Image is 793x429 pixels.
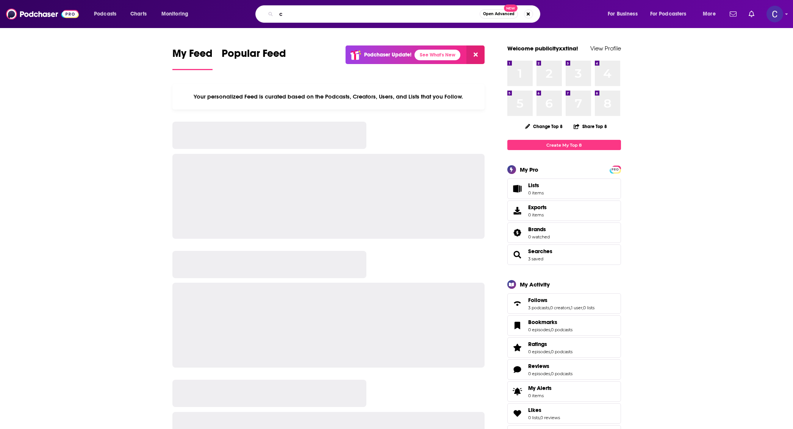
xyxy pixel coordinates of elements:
span: , [582,305,583,310]
a: Likes [528,407,560,413]
button: Change Top 8 [521,122,568,131]
a: 3 saved [528,256,543,261]
div: Your personalized Feed is curated based on the Podcasts, Creators, Users, and Lists that you Follow. [172,84,485,110]
span: , [550,327,551,332]
div: My Pro [520,166,538,173]
a: Welcome publicityxxtina! [507,45,578,52]
button: open menu [602,8,647,20]
span: Likes [528,407,541,413]
span: For Business [608,9,638,19]
a: 0 reviews [540,415,560,420]
span: My Feed [172,47,213,64]
span: Brands [507,222,621,243]
span: Likes [507,403,621,424]
span: Ratings [528,341,547,348]
span: Charts [130,9,147,19]
a: Follows [528,297,594,304]
span: Open Advanced [483,12,515,16]
span: PRO [611,167,620,172]
a: 0 lists [583,305,594,310]
div: Search podcasts, credits, & more... [263,5,547,23]
span: Lists [510,183,525,194]
a: My Alerts [507,381,621,402]
a: Ratings [510,342,525,353]
a: 0 podcasts [551,349,572,354]
div: My Activity [520,281,550,288]
a: 1 user [571,305,582,310]
a: 0 lists [528,415,540,420]
span: Exports [510,205,525,216]
span: Searches [507,244,621,265]
a: Likes [510,408,525,419]
span: Reviews [528,363,549,370]
a: Searches [510,249,525,260]
span: Bookmarks [528,319,557,326]
span: 0 items [528,190,544,196]
span: Reviews [507,359,621,380]
span: My Alerts [528,385,552,391]
span: More [703,9,716,19]
a: Reviews [528,363,572,370]
a: Ratings [528,341,572,348]
span: Exports [528,204,547,211]
button: open menu [156,8,198,20]
span: New [504,5,518,12]
span: Brands [528,226,546,233]
a: Show notifications dropdown [727,8,740,20]
a: PRO [611,166,620,172]
a: See What's New [414,50,460,60]
button: Show profile menu [766,6,783,22]
span: Follows [507,293,621,314]
a: Reviews [510,364,525,375]
a: 0 watched [528,234,550,240]
span: Lists [528,182,539,189]
span: Bookmarks [507,315,621,336]
p: Podchaser Update! [364,52,411,58]
button: open menu [89,8,126,20]
span: , [570,305,571,310]
img: Podchaser - Follow, Share and Rate Podcasts [6,7,79,21]
a: Brands [528,226,550,233]
a: 3 podcasts [528,305,549,310]
button: Open AdvancedNew [480,9,518,19]
a: Exports [507,200,621,221]
span: Monitoring [161,9,188,19]
a: My Feed [172,47,213,70]
a: 0 creators [550,305,570,310]
span: Follows [528,297,547,304]
button: Share Top 8 [573,119,607,134]
span: , [550,349,551,354]
button: open menu [645,8,698,20]
a: 0 podcasts [551,371,572,376]
a: Charts [125,8,151,20]
span: Podcasts [94,9,116,19]
span: , [540,415,540,420]
span: For Podcasters [650,9,687,19]
a: 0 episodes [528,371,550,376]
a: View Profile [590,45,621,52]
img: User Profile [766,6,783,22]
span: Popular Feed [222,47,286,64]
span: Lists [528,182,544,189]
a: Searches [528,248,552,255]
a: Brands [510,227,525,238]
span: , [549,305,550,310]
a: 0 episodes [528,349,550,354]
span: 0 items [528,393,552,398]
a: 0 podcasts [551,327,572,332]
a: Popular Feed [222,47,286,70]
a: 0 episodes [528,327,550,332]
span: Logged in as publicityxxtina [766,6,783,22]
span: 0 items [528,212,547,218]
input: Search podcasts, credits, & more... [276,8,480,20]
a: Lists [507,178,621,199]
span: , [550,371,551,376]
a: Bookmarks [510,320,525,331]
a: Create My Top 8 [507,140,621,150]
a: Bookmarks [528,319,572,326]
span: My Alerts [510,386,525,397]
